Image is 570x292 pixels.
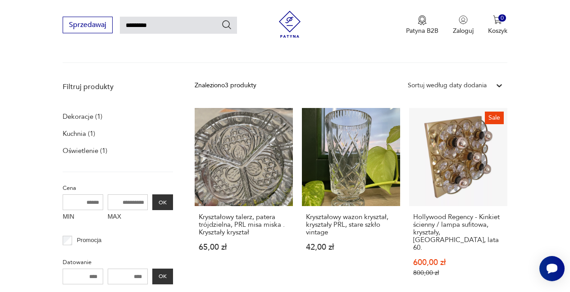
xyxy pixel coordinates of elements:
a: Ikona medaluPatyna B2B [406,15,438,35]
p: Patyna B2B [406,27,438,35]
div: 0 [498,14,506,22]
button: Sprzedawaj [63,17,113,33]
h3: Kryształowy wazon kryształ, kryształy PRL, stare szkło vintage [306,213,396,236]
p: 42,00 zł [306,243,396,251]
img: Patyna - sklep z meblami i dekoracjami vintage [276,11,303,38]
div: Znaleziono 3 produkty [195,81,256,90]
p: Zaloguj [453,27,474,35]
p: 65,00 zł [199,243,289,251]
a: Sprzedawaj [63,22,113,29]
h3: Kryształowy talerz, patera trójdzielna, PRL misa miska . Kryształy kryształ [199,213,289,236]
button: 0Koszyk [488,15,507,35]
p: Datowanie [63,257,173,267]
a: Kuchnia (1) [63,127,95,140]
iframe: Smartsupp widget button [539,256,565,281]
button: OK [152,269,173,284]
p: 600,00 zł [413,259,503,266]
img: Ikona medalu [418,15,427,25]
p: Cena [63,183,173,193]
img: Ikonka użytkownika [459,15,468,24]
button: Szukaj [221,19,232,30]
p: Promocja [77,235,101,245]
button: Patyna B2B [406,15,438,35]
p: 800,00 zł [413,269,503,277]
label: MAX [108,210,148,225]
h3: Hollywood Regency - Kinkiet ścienny / lampa sufitowa, kryształy, [GEOGRAPHIC_DATA], lata 60. [413,213,503,252]
p: Filtruj produkty [63,82,173,92]
a: Oświetlenie (1) [63,144,107,157]
a: Dekoracje (1) [63,110,102,123]
label: MIN [63,210,103,225]
img: Ikona koszyka [493,15,502,24]
p: Koszyk [488,27,507,35]
button: Zaloguj [453,15,474,35]
button: OK [152,194,173,210]
div: Sortuj według daty dodania [408,81,487,90]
